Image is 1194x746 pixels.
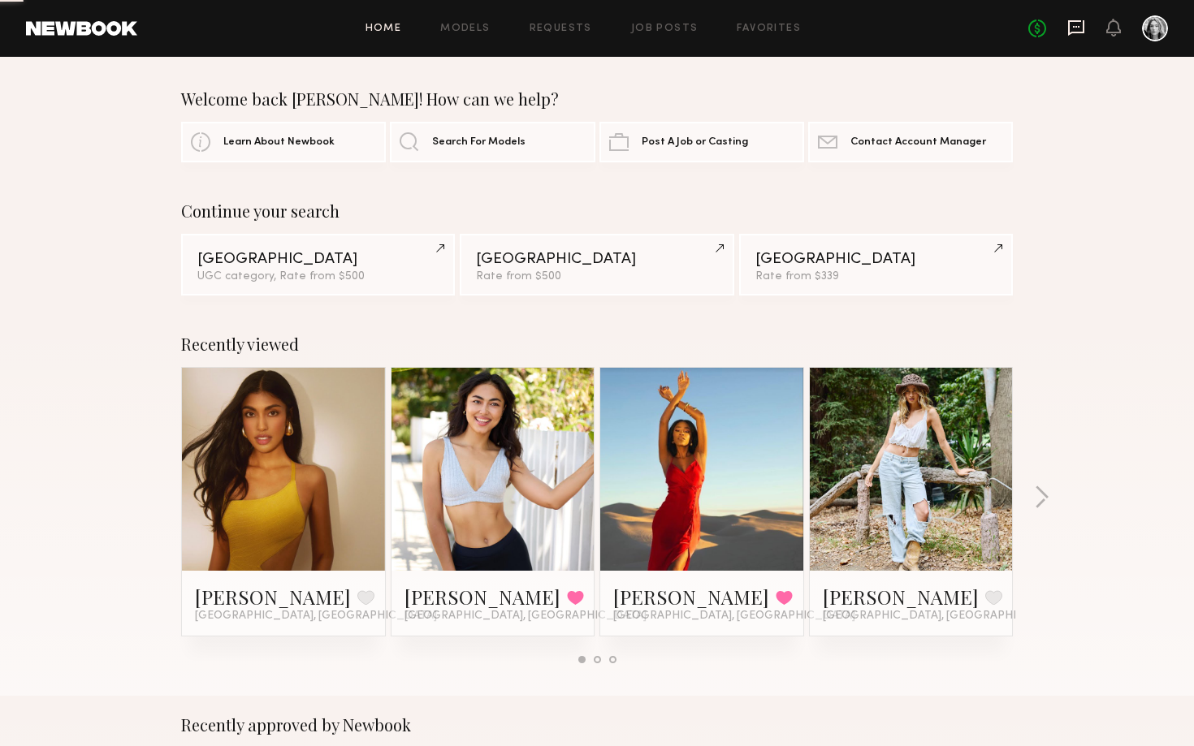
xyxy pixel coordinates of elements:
span: [GEOGRAPHIC_DATA], [GEOGRAPHIC_DATA] [195,610,437,623]
a: Requests [530,24,592,34]
div: Rate from $339 [755,271,997,282]
a: [PERSON_NAME] [404,584,560,610]
span: [GEOGRAPHIC_DATA], [GEOGRAPHIC_DATA] [823,610,1065,623]
a: Models [440,24,490,34]
div: Recently viewed [181,334,1013,354]
div: Welcome back [PERSON_NAME]! How can we help? [181,89,1013,109]
a: Job Posts [631,24,699,34]
a: [GEOGRAPHIC_DATA]Rate from $339 [739,234,1013,295]
a: Contact Account Manager [808,122,1013,162]
a: Home [366,24,402,34]
div: Continue your search [181,201,1013,221]
a: [GEOGRAPHIC_DATA]UGC category, Rate from $500 [181,234,455,295]
span: Search For Models [432,137,526,148]
span: Post A Job or Casting [642,137,748,148]
a: Post A Job or Casting [599,122,804,162]
a: Learn About Newbook [181,122,386,162]
a: Search For Models [390,122,595,162]
div: [GEOGRAPHIC_DATA] [476,252,717,267]
a: [GEOGRAPHIC_DATA]Rate from $500 [460,234,733,295]
div: [GEOGRAPHIC_DATA] [755,252,997,267]
a: [PERSON_NAME] [195,584,351,610]
span: Learn About Newbook [223,137,335,148]
div: Recently approved by Newbook [181,715,1013,735]
span: [GEOGRAPHIC_DATA], [GEOGRAPHIC_DATA] [613,610,855,623]
div: UGC category, Rate from $500 [197,271,439,282]
a: Favorites [737,24,801,34]
a: [PERSON_NAME] [613,584,769,610]
div: Rate from $500 [476,271,717,282]
a: [PERSON_NAME] [823,584,979,610]
span: Contact Account Manager [850,137,986,148]
span: [GEOGRAPHIC_DATA], [GEOGRAPHIC_DATA] [404,610,647,623]
div: [GEOGRAPHIC_DATA] [197,252,439,267]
